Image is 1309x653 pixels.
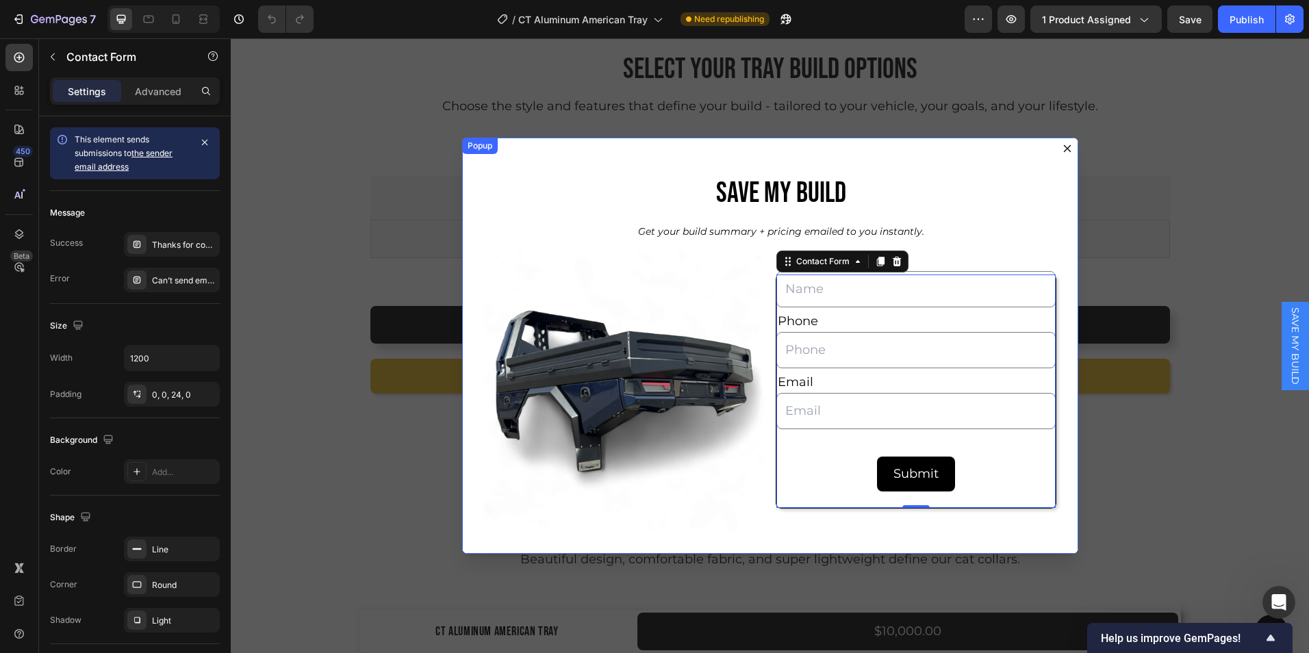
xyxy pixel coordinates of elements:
span: SAVE MY BUILD [1058,269,1071,346]
div: Shadow [50,614,81,626]
span: Help us improve GemPages! [1101,632,1262,645]
div: Dialog body [231,99,848,515]
iframe: Design area [231,38,1309,653]
a: Watch Youtube tutorials [20,330,254,355]
button: Publish [1218,5,1275,33]
img: Profile image for Noah [28,193,55,220]
div: Add... [152,466,216,478]
div: Recent messageProfile image for NoahRate your conversation[PERSON_NAME]•[DATE] [14,161,260,233]
div: Border [50,543,77,555]
p: 7 [90,11,96,27]
img: Profile image for Tina [173,22,200,49]
div: Round [152,579,216,591]
button: Show survey - Help us improve GemPages! [1101,630,1279,646]
div: Color [50,465,71,478]
div: Background [50,431,116,450]
div: Close [236,22,260,47]
input: Name [546,233,825,269]
div: Width [50,352,73,364]
img: logo [27,28,119,45]
img: gempages_558375859824624458-92788752-0c9c-4cd9-9db6-acaa95879ba7.png [253,213,534,494]
div: We typically reply in under 30 minutes [28,266,229,280]
div: Join community [28,361,229,375]
div: Shape [50,509,94,527]
iframe: Intercom live chat [1262,586,1295,619]
div: Corner [50,578,77,591]
span: Messages [182,461,229,471]
span: Save [1179,14,1202,25]
div: Phone [546,272,825,294]
div: Popup [234,101,264,114]
div: Send us a messageWe typically reply in under 30 minutes [14,240,260,292]
h2: SAVE MY BUILD [484,138,617,173]
div: Message [50,207,85,219]
p: Hi there, [27,97,246,120]
div: Padding [50,388,81,400]
div: Thanks for contacting us. We'll get back to you as soon as possible. [152,239,216,251]
button: Messages [137,427,274,482]
p: Contact Form [66,49,183,65]
span: 1 product assigned [1042,12,1131,27]
div: Publish [1230,12,1264,27]
span: CT Aluminum American Tray [518,12,648,27]
div: Send us a message [28,251,229,266]
a: ❓Visit Help center [20,305,254,330]
p: Full Name [547,213,824,231]
h2: 💡 Share your ideas [28,405,246,420]
button: Save [1167,5,1212,33]
img: Profile image for Adrian [147,22,174,49]
div: Light [152,615,216,627]
div: ❓Visit Help center [28,310,229,324]
input: Phone [546,294,825,330]
div: Watch Youtube tutorials [28,335,229,350]
div: Contact Form [563,217,622,229]
p: Settings [68,84,106,99]
div: Undo/Redo [258,5,314,33]
p: Advanced [135,84,181,99]
div: Beta [10,251,33,261]
button: 1 product assigned [1030,5,1162,33]
button: Submit [646,418,724,453]
span: Home [53,461,84,471]
input: Email [546,355,825,391]
div: Suggest features or report bugs here. [28,425,246,439]
div: [PERSON_NAME] [61,207,140,221]
div: Error [50,272,70,285]
span: / [512,12,516,27]
span: Need republishing [694,13,764,25]
input: Auto [125,346,219,370]
span: Rate your conversation [61,194,173,205]
p: How can we help? [27,120,246,144]
div: Submit [663,426,708,445]
div: 0, 0, 24, 0 [152,389,216,401]
div: Email [546,333,825,355]
div: Profile image for NoahRate your conversation[PERSON_NAME]•[DATE] [14,181,259,232]
div: Success [50,237,83,249]
div: • [DATE] [143,207,181,221]
span: This element sends submissions to [75,134,173,172]
div: Size [50,317,86,335]
div: Recent message [28,172,246,187]
div: Line [152,543,216,556]
a: Join community [20,355,254,381]
img: Profile image for Tony [199,22,226,49]
div: 450 [13,146,33,157]
button: 7 [5,5,102,33]
div: Can’t send email. Please try again later. [152,274,216,287]
div: Dialog content [231,99,848,515]
p: Get your build summary + pricing emailed to you instantly. [407,186,694,201]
